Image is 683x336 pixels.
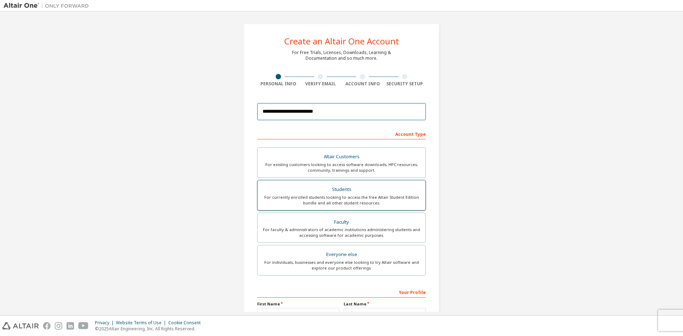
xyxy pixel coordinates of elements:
[116,320,168,326] div: Website Terms of Use
[257,301,339,307] label: First Name
[95,320,116,326] div: Privacy
[262,260,421,271] div: For individuals, businesses and everyone else looking to try Altair software and explore our prod...
[78,322,89,330] img: youtube.svg
[262,250,421,260] div: Everyone else
[262,194,421,206] div: For currently enrolled students looking to access the free Altair Student Edition bundle and all ...
[262,217,421,227] div: Faculty
[257,81,300,87] div: Personal Info
[262,162,421,173] div: For existing customers looking to access software downloads, HPC resources, community, trainings ...
[292,50,391,61] div: For Free Trials, Licenses, Downloads, Learning & Documentation and so much more.
[4,2,92,9] img: Altair One
[262,185,421,194] div: Students
[300,81,342,87] div: Verify Email
[341,81,384,87] div: Account Info
[257,128,426,139] div: Account Type
[2,322,39,330] img: altair_logo.svg
[384,81,426,87] div: Security Setup
[43,322,51,330] img: facebook.svg
[67,322,74,330] img: linkedin.svg
[262,152,421,162] div: Altair Customers
[55,322,62,330] img: instagram.svg
[257,286,426,298] div: Your Profile
[95,326,205,332] p: © 2025 Altair Engineering, Inc. All Rights Reserved.
[284,37,399,46] div: Create an Altair One Account
[344,301,426,307] label: Last Name
[262,227,421,238] div: For faculty & administrators of academic institutions administering students and accessing softwa...
[168,320,205,326] div: Cookie Consent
